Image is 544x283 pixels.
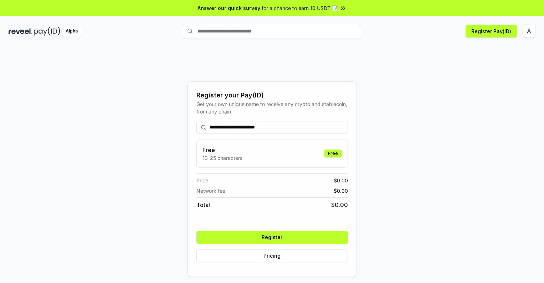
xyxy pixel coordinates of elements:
[196,177,208,184] span: Price
[9,27,32,36] img: reveel_dark
[197,4,260,12] span: Answer our quick survey
[202,146,242,154] h3: Free
[334,187,348,194] span: $ 0.00
[262,4,338,12] span: for a chance to earn 10 USDT 📝
[196,90,348,100] div: Register your Pay(ID)
[202,154,242,162] p: 13-25 characters
[62,27,82,36] div: Alpha
[334,177,348,184] span: $ 0.00
[34,27,60,36] img: pay_id
[331,201,348,209] span: $ 0.00
[196,100,348,115] div: Get your own unique name to receive any crypto and stablecoin, from any chain
[196,231,348,244] button: Register
[196,201,210,209] span: Total
[324,150,342,157] div: Free
[466,25,517,37] button: Register Pay(ID)
[196,187,225,194] span: Network fee
[196,249,348,262] button: Pricing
